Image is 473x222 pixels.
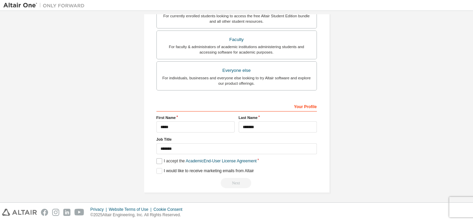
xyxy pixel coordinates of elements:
[161,35,313,44] div: Faculty
[41,209,48,216] img: facebook.svg
[161,44,313,55] div: For faculty & administrators of academic institutions administering students and accessing softwa...
[161,66,313,75] div: Everyone else
[109,207,153,212] div: Website Terms of Use
[74,209,84,216] img: youtube.svg
[90,212,187,218] p: © 2025 Altair Engineering, Inc. All Rights Reserved.
[90,207,109,212] div: Privacy
[156,158,257,164] label: I accept the
[156,168,254,174] label: I would like to receive marketing emails from Altair
[153,207,186,212] div: Cookie Consent
[3,2,88,9] img: Altair One
[63,209,70,216] img: linkedin.svg
[186,159,257,163] a: Academic End-User License Agreement
[156,101,317,112] div: Your Profile
[156,115,235,120] label: First Name
[161,13,313,24] div: For currently enrolled students looking to access the free Altair Student Edition bundle and all ...
[239,115,317,120] label: Last Name
[156,178,317,188] div: Read and acccept EULA to continue
[156,137,317,142] label: Job Title
[52,209,59,216] img: instagram.svg
[2,209,37,216] img: altair_logo.svg
[161,75,313,86] div: For individuals, businesses and everyone else looking to try Altair software and explore our prod...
